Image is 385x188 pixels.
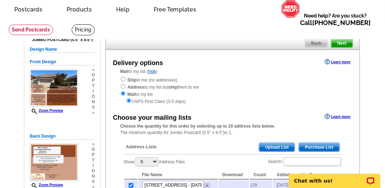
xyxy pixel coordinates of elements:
h5: Front Design [30,59,95,65]
strong: Choose the quantity for this order by selecting up to 20 address lists below. [120,124,275,129]
a: Free Templates [142,0,208,17]
div: to me (no addresses) to my list but them to me to my list [120,76,345,105]
a: Learn more [325,59,351,65]
span: o [92,147,95,152]
h4: Jumbo Postcard (5.5" x 8.5") [30,38,95,42]
span: i [92,163,95,168]
div: to my list ( ) [106,68,360,105]
span: n [92,99,95,105]
span: o [92,94,95,99]
span: » [92,142,95,147]
img: small-thumb.jpg [30,143,78,181]
span: s [92,105,95,110]
input: Search: [284,157,341,166]
span: Purchase List [299,143,339,152]
span: Address Lists [126,144,157,150]
h5: Design Name [30,46,95,53]
th: File Name [138,170,218,179]
span: » [92,110,95,115]
span: s [92,179,95,184]
span: Next [331,39,353,48]
span: Call [300,19,371,26]
span: t [92,158,95,163]
span: o [92,168,95,174]
strong: ship [169,85,178,90]
a: Zoom Preview [30,109,63,113]
span: Back [305,39,328,48]
iframe: LiveChat chat widget [284,165,385,188]
label: Show Address Files [124,157,185,167]
strong: Ship [127,78,137,83]
a: Learn more [325,114,351,119]
span: i [92,89,95,94]
span: t [92,83,95,89]
div: The minimum quantity for Jumbo Postcard (5.5" x 8.5")is 1. [106,123,360,136]
img: small-thumb.jpg [30,69,78,107]
th: Download [219,170,249,179]
a: Help [105,0,141,17]
h5: Back Design [30,133,95,140]
span: Need help? Are you stuck? [300,12,371,26]
a: [PHONE_NUMBER] [312,19,371,26]
span: p [92,78,95,83]
label: Search: [268,157,342,167]
span: o [92,73,95,78]
div: Delivery options [113,58,163,68]
select: ShowAddress Files [135,157,158,166]
strong: Address [127,85,144,90]
div: USPS First Class (3-5 days) [120,98,345,105]
a: Zoom Preview [30,183,63,187]
a: Remove this list [204,182,210,187]
strong: Mail [127,92,136,97]
a: hide [148,69,156,74]
a: Postcards [3,0,54,17]
a: Products [55,0,104,17]
th: Added [273,170,296,179]
span: p [92,152,95,158]
span: » [92,67,95,73]
span: n [92,174,95,179]
a: Back [305,39,328,48]
span: Upload List [259,143,295,152]
th: Count [250,170,272,179]
strong: Mail [120,69,128,74]
div: Choose your mailing lists [113,113,191,123]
